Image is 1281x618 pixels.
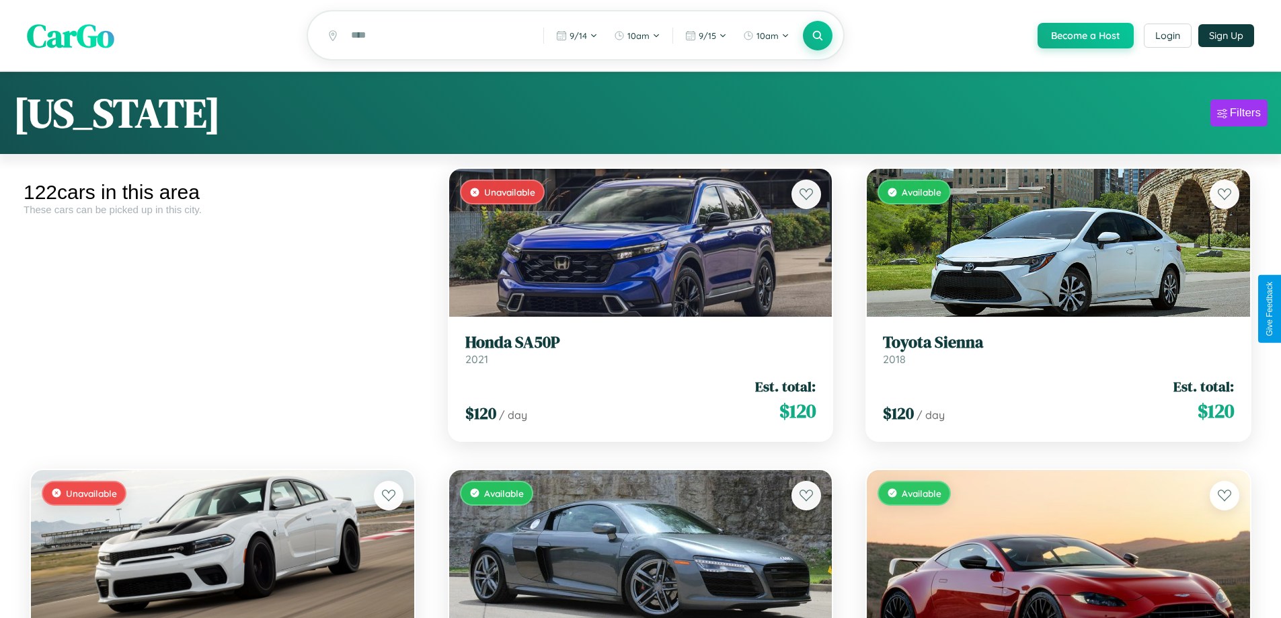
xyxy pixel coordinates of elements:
[1038,23,1134,48] button: Become a Host
[699,30,716,41] span: 9 / 15
[499,408,527,422] span: / day
[549,25,605,46] button: 9/14
[1230,106,1261,120] div: Filters
[607,25,667,46] button: 10am
[570,30,587,41] span: 9 / 14
[24,204,422,215] div: These cars can be picked up in this city.
[883,333,1234,366] a: Toyota Sienna2018
[883,352,906,366] span: 2018
[1198,24,1254,47] button: Sign Up
[1173,377,1234,396] span: Est. total:
[465,333,816,366] a: Honda SA50P2021
[902,488,941,499] span: Available
[627,30,650,41] span: 10am
[465,402,496,424] span: $ 120
[917,408,945,422] span: / day
[1144,24,1192,48] button: Login
[736,25,796,46] button: 10am
[27,13,114,58] span: CarGo
[756,30,779,41] span: 10am
[779,397,816,424] span: $ 120
[755,377,816,396] span: Est. total:
[465,333,816,352] h3: Honda SA50P
[1210,100,1268,126] button: Filters
[13,85,221,141] h1: [US_STATE]
[484,186,535,198] span: Unavailable
[1198,397,1234,424] span: $ 120
[66,488,117,499] span: Unavailable
[883,402,914,424] span: $ 120
[1265,282,1274,336] div: Give Feedback
[678,25,734,46] button: 9/15
[484,488,524,499] span: Available
[24,181,422,204] div: 122 cars in this area
[883,333,1234,352] h3: Toyota Sienna
[465,352,488,366] span: 2021
[902,186,941,198] span: Available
